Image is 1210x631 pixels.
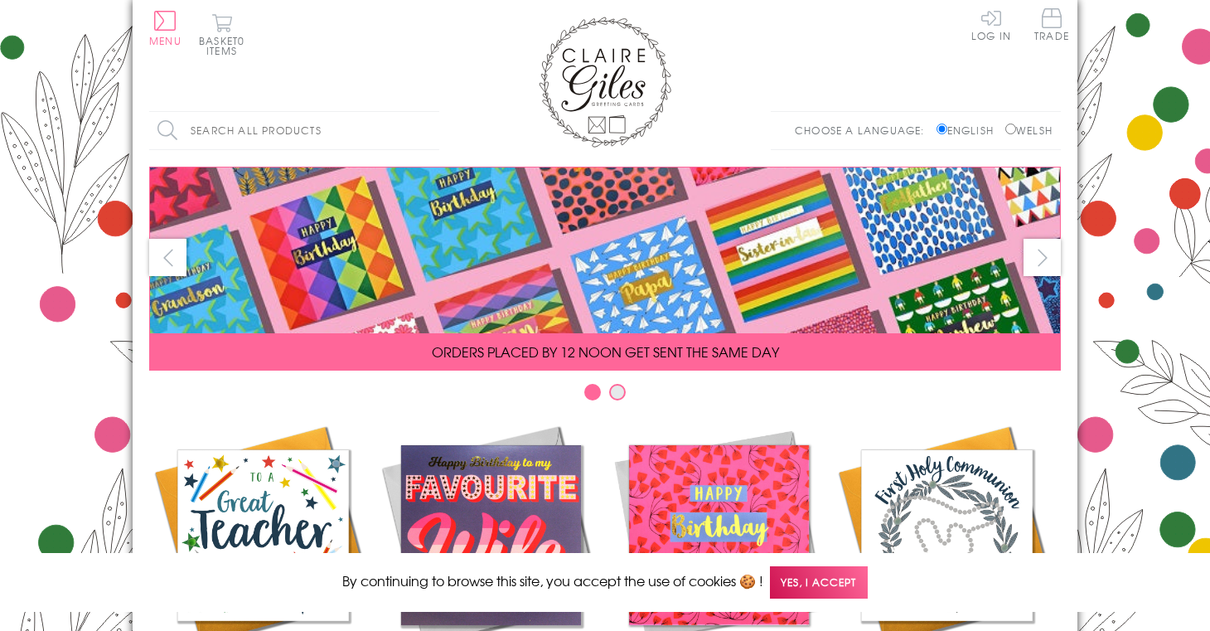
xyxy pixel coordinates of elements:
div: Carousel Pagination [149,383,1061,409]
span: ORDERS PLACED BY 12 NOON GET SENT THE SAME DAY [432,342,779,362]
input: English [937,124,947,134]
span: Menu [149,33,181,48]
span: Yes, I accept [770,566,868,599]
input: Welsh [1005,124,1016,134]
button: Carousel Page 2 [609,384,626,400]
button: Basket0 items [199,13,244,56]
input: Search all products [149,112,439,149]
button: prev [149,239,186,276]
button: next [1024,239,1061,276]
input: Search [423,112,439,149]
span: Trade [1034,8,1069,41]
button: Menu [149,11,181,46]
span: 0 items [206,33,244,58]
a: Log In [971,8,1011,41]
button: Carousel Page 1 (Current Slide) [584,384,601,400]
a: Trade [1034,8,1069,44]
label: English [937,123,1002,138]
p: Choose a language: [795,123,933,138]
label: Welsh [1005,123,1053,138]
img: Claire Giles Greetings Cards [539,17,671,148]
